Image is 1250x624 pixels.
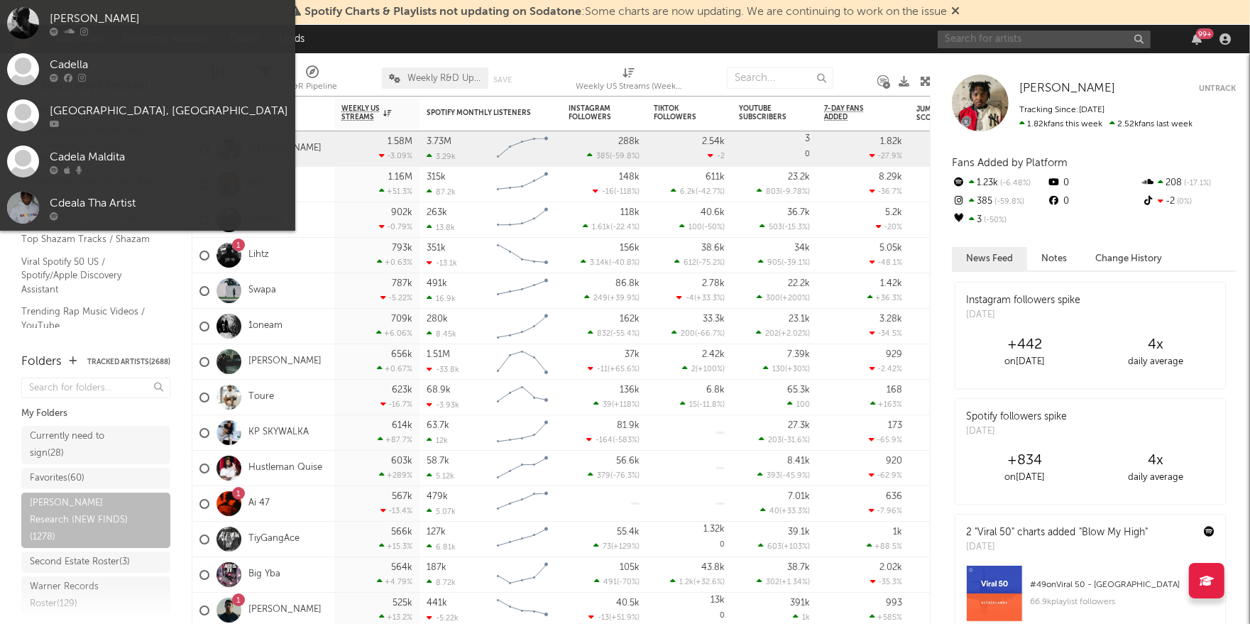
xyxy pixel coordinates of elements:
div: Cdeala Tha Artist [50,195,288,212]
div: ( ) [588,329,640,338]
div: -2.42 % [870,364,902,373]
div: 8.29k [879,173,902,182]
span: -164 [596,437,613,444]
div: +289 % [379,471,412,480]
div: 79.2 [916,283,973,300]
div: 99 + [1196,28,1214,39]
div: [PERSON_NAME] Research (NEW FINDS) ( 1278 ) [30,495,130,546]
span: -40.8 % [611,259,637,267]
div: 793k [392,243,412,253]
span: -11.8 % [699,401,723,409]
div: ( ) [587,151,640,160]
div: 23.2k [788,173,810,182]
div: 8.45k [427,329,456,339]
input: Search... [727,67,833,89]
div: 385 [952,192,1046,211]
div: TikTok Followers [654,104,703,121]
span: -22.4 % [613,224,637,231]
div: 65.3k [787,385,810,395]
a: "Blow My High" [1079,527,1148,537]
div: 39.1k [788,527,810,537]
div: 623k [392,385,412,395]
button: Save [493,76,512,84]
div: ( ) [760,506,810,515]
div: -65.9 % [869,435,902,444]
div: ( ) [671,187,725,196]
span: 905 [767,259,782,267]
svg: Chart title [490,380,554,415]
div: 162k [620,314,640,324]
span: -45.9 % [782,472,808,480]
svg: Chart title [490,273,554,309]
span: Weekly US Streams [341,104,380,121]
div: +163 % [870,400,902,409]
div: 6.8k [706,385,725,395]
svg: Chart title [490,451,554,486]
div: -20 % [876,222,902,231]
div: 3.73M [427,137,451,146]
div: 95.6 [916,176,973,193]
a: Swapa [248,285,276,297]
div: 81.9k [617,421,640,430]
div: 1.58M [388,137,412,146]
span: -16 [602,188,614,196]
span: +33.3 % [782,508,808,515]
div: 2.54k [702,137,725,146]
div: 351k [427,243,446,253]
div: ( ) [593,400,640,409]
div: 0 [1046,174,1141,192]
div: ( ) [584,293,640,302]
div: -36.7 % [870,187,902,196]
div: +442 [959,336,1090,354]
span: -59.8 % [992,198,1024,206]
span: 40 [769,508,779,515]
div: ( ) [682,364,725,373]
div: 636 [886,492,902,501]
div: 2.78k [702,279,725,288]
div: -5.22 % [380,293,412,302]
div: 66.9k playlist followers [1030,593,1215,611]
a: Ai 47 [248,498,270,510]
div: ( ) [588,364,640,373]
input: Search for artists [938,31,1151,48]
div: 63.9 [916,389,973,406]
div: ( ) [757,471,810,480]
div: 127k [427,527,446,537]
span: -6.48 % [998,180,1031,187]
span: 393 [767,472,780,480]
span: 612 [684,259,696,267]
div: ( ) [759,435,810,444]
div: 68.9k [427,385,451,395]
button: Notes [1027,247,1081,270]
span: 15 [689,401,697,409]
div: 118k [620,208,640,217]
div: +36.3 % [867,293,902,302]
div: 4 x [1090,336,1222,354]
div: ( ) [760,222,810,231]
span: 7-Day Fans Added [824,104,881,121]
span: 6.2k [680,188,696,196]
svg: Chart title [490,131,554,167]
div: # 49 on Viral 50 - [GEOGRAPHIC_DATA] [1030,576,1215,593]
div: 566k [391,527,412,537]
div: 1.32k [703,525,725,534]
div: -3.93k [427,400,459,410]
div: ( ) [679,222,725,231]
div: 611k [706,173,725,182]
svg: Chart title [490,344,554,380]
div: ( ) [583,222,640,231]
div: 12k [427,436,448,445]
span: -11 [597,366,608,373]
span: -31.6 % [784,437,808,444]
span: 379 [597,472,610,480]
a: Hustleman Quise [248,462,322,474]
span: -118 % [616,188,637,196]
span: -66.7 % [697,330,723,338]
div: 491k [427,279,447,288]
span: +100 % [698,366,723,373]
div: ( ) [763,364,810,373]
div: 92.3 [916,496,973,513]
span: +30 % [787,366,808,373]
div: -27.9 % [870,151,902,160]
div: ( ) [588,471,640,480]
